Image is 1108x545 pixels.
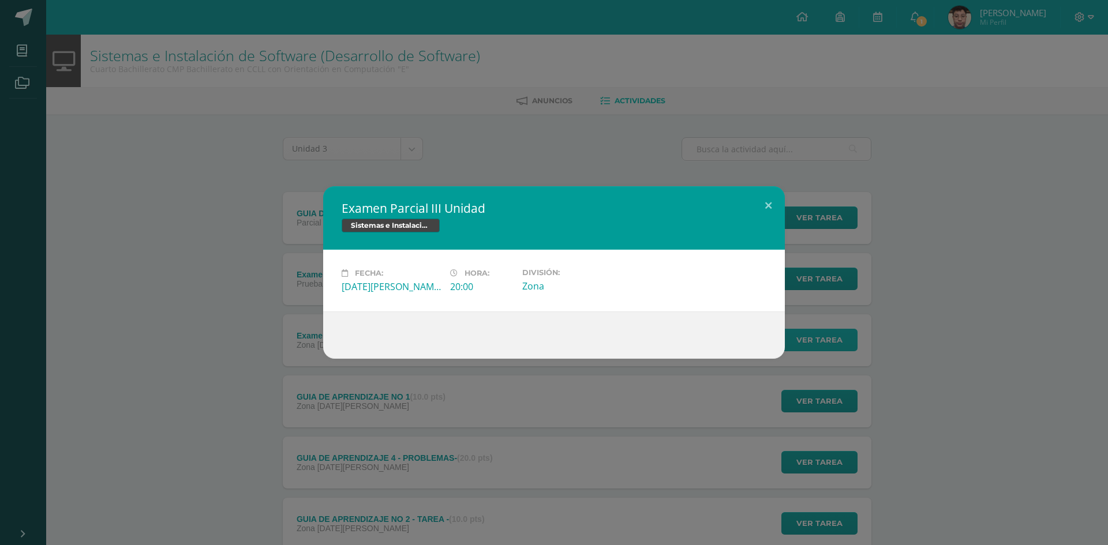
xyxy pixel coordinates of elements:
[342,200,766,216] h2: Examen Parcial III Unidad
[355,269,383,277] span: Fecha:
[450,280,513,293] div: 20:00
[522,280,622,292] div: Zona
[522,268,622,277] label: División:
[465,269,489,277] span: Hora:
[342,219,440,232] span: Sistemas e Instalación de Software (Desarrollo de Software)
[342,280,441,293] div: [DATE][PERSON_NAME]
[752,186,785,225] button: Close (Esc)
